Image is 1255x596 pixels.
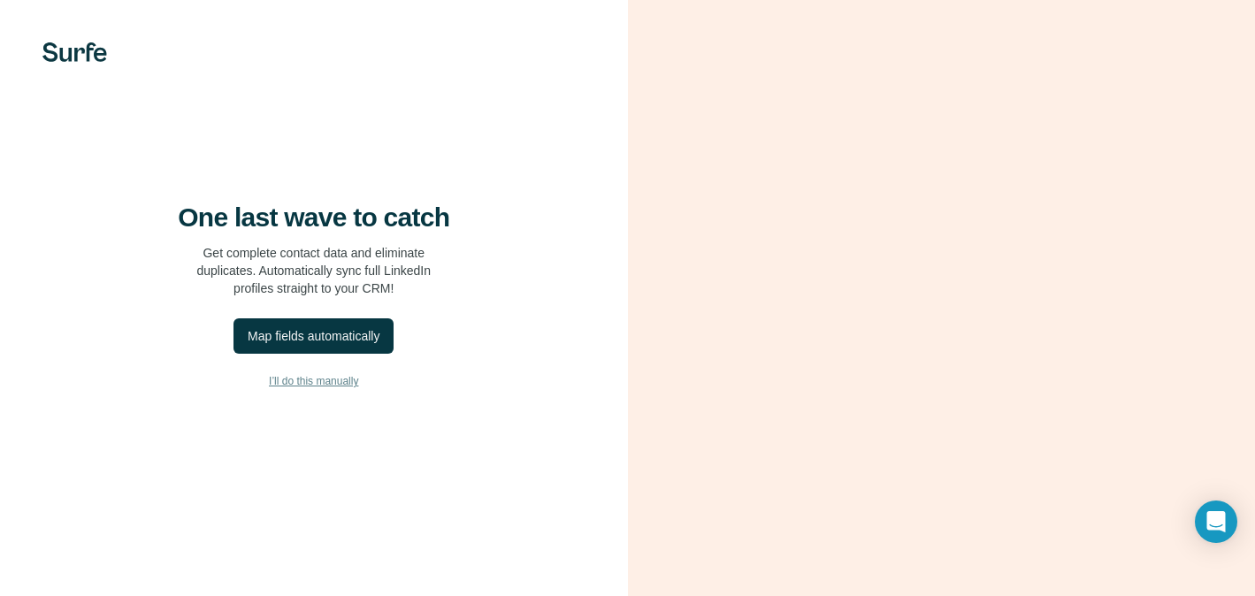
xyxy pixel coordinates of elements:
[196,244,431,297] p: Get complete contact data and eliminate duplicates. Automatically sync full LinkedIn profiles str...
[35,368,593,394] button: I’ll do this manually
[42,42,107,62] img: Surfe's logo
[248,327,379,345] div: Map fields automatically
[269,373,358,389] span: I’ll do this manually
[1195,500,1237,543] div: Open Intercom Messenger
[233,318,394,354] button: Map fields automatically
[178,202,449,233] h4: One last wave to catch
